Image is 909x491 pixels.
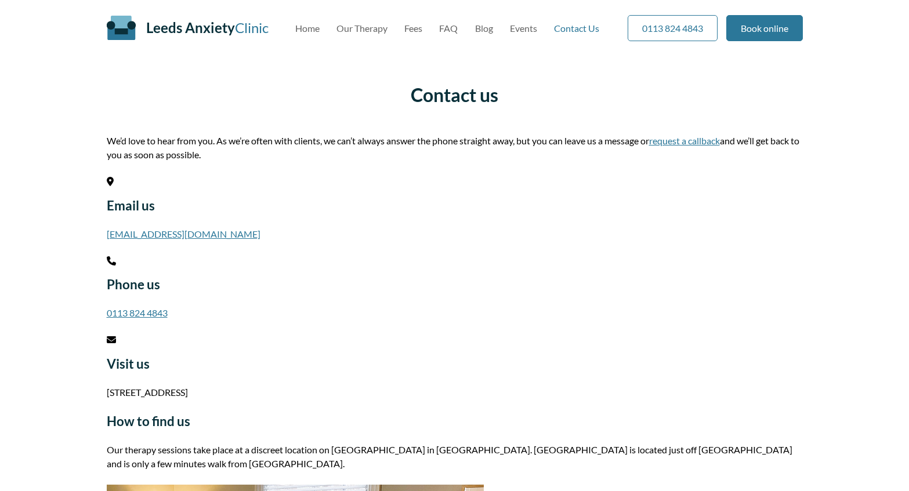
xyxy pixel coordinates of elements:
h2: How to find us [107,413,803,429]
a: 0113 824 4843 [107,307,168,318]
a: Events [510,23,537,34]
a: FAQ [439,23,458,34]
a: Blog [475,23,493,34]
a: Home [295,23,320,34]
h2: Email us [107,198,803,213]
a: Fees [404,23,422,34]
a: [EMAIL_ADDRESS][DOMAIN_NAME] [107,228,260,239]
a: Our Therapy [336,23,387,34]
p: [STREET_ADDRESS] [107,385,803,399]
h2: Visit us [107,356,803,372]
p: We’d love to hear from you. As we’re often with clients, we can’t always answer the phone straigh... [107,134,803,162]
a: request a callback [649,135,720,146]
a: 0113 824 4843 [628,15,718,41]
a: Contact Us [554,23,599,34]
a: Book online [726,15,803,41]
span: Leeds Anxiety [146,19,235,36]
h1: Contact us [107,83,803,106]
h2: Phone us [107,277,803,292]
p: Our therapy sessions take place at a discreet location on [GEOGRAPHIC_DATA] in [GEOGRAPHIC_DATA].... [107,443,803,471]
a: Leeds AnxietyClinic [146,19,269,36]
